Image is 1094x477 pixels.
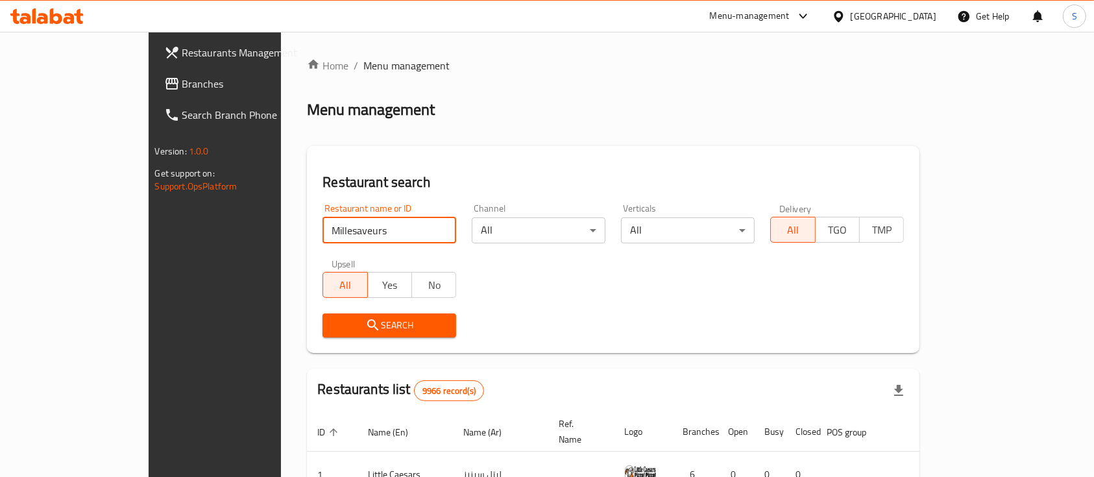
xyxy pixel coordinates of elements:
span: Restaurants Management [182,45,321,60]
a: Branches [154,68,332,99]
span: Version: [155,143,187,160]
th: Branches [672,412,718,452]
button: TGO [815,217,860,243]
button: TMP [859,217,904,243]
span: Yes [373,276,407,295]
span: S [1072,9,1077,23]
label: Delivery [779,204,812,213]
input: Search for restaurant name or ID.. [322,217,456,243]
span: 1.0.0 [189,143,209,160]
span: 9966 record(s) [415,385,483,397]
nav: breadcrumb [307,58,919,73]
button: All [322,272,367,298]
button: Yes [367,272,412,298]
label: Upsell [332,259,356,268]
h2: Restaurant search [322,173,904,192]
h2: Restaurants list [317,380,484,401]
span: All [776,221,810,239]
span: TGO [821,221,855,239]
th: Open [718,412,754,452]
span: Get support on: [155,165,215,182]
button: Search [322,313,456,337]
a: Support.OpsPlatform [155,178,237,195]
button: No [411,272,456,298]
button: All [770,217,815,243]
span: No [417,276,451,295]
span: ID [317,424,342,440]
div: [GEOGRAPHIC_DATA] [851,9,936,23]
a: Search Branch Phone [154,99,332,130]
span: Branches [182,76,321,92]
div: All [621,217,755,243]
th: Closed [785,412,816,452]
span: Name (En) [368,424,425,440]
h2: Menu management [307,99,435,120]
div: All [472,217,605,243]
th: Logo [614,412,672,452]
span: Search Branch Phone [182,107,321,123]
span: All [328,276,362,295]
span: POS group [827,424,883,440]
th: Busy [754,412,785,452]
span: Menu management [363,58,450,73]
li: / [354,58,358,73]
div: Total records count [414,380,484,401]
a: Restaurants Management [154,37,332,68]
div: Export file [883,375,914,406]
span: TMP [865,221,899,239]
div: Menu-management [710,8,790,24]
span: Name (Ar) [463,424,518,440]
span: Ref. Name [559,416,598,447]
span: Search [333,317,446,334]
